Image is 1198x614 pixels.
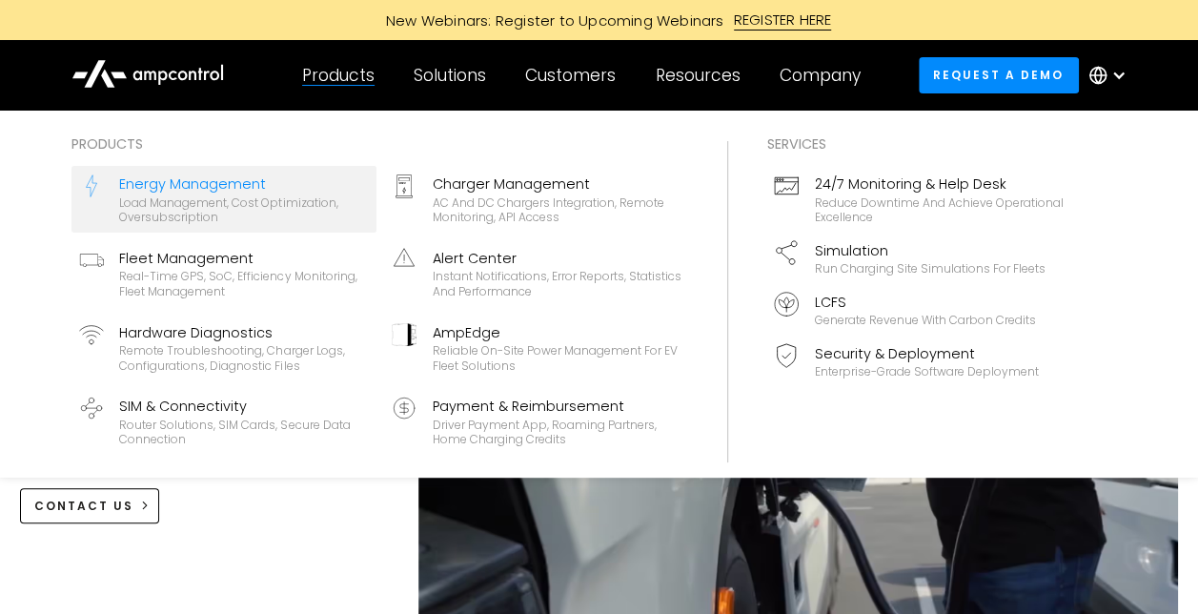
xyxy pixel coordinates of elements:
[119,248,369,269] div: Fleet Management
[119,418,369,447] div: Router Solutions, SIM Cards, Secure Data Connection
[432,174,681,194] div: Charger Management
[119,269,369,298] div: Real-time GPS, SoC, efficiency monitoring, fleet management
[734,10,832,31] div: REGISTER HERE
[780,65,861,86] div: Company
[384,240,689,307] a: Alert CenterInstant notifications, error reports, statistics and performance
[432,343,681,373] div: Reliable On-site Power Management for EV Fleet Solutions
[119,195,369,225] div: Load management, cost optimization, oversubscription
[814,261,1045,276] div: Run charging site simulations for fleets
[414,65,486,86] div: Solutions
[302,65,375,86] div: Products
[814,195,1064,225] div: Reduce downtime and achieve operational excellence
[432,195,681,225] div: AC and DC chargers integration, remote monitoring, API access
[71,240,376,307] a: Fleet ManagementReal-time GPS, SoC, efficiency monitoring, fleet management
[766,166,1071,233] a: 24/7 Monitoring & Help DeskReduce downtime and achieve operational excellence
[367,10,734,31] div: New Webinars: Register to Upcoming Webinars
[171,10,1028,31] a: New Webinars: Register to Upcoming WebinarsREGISTER HERE
[384,388,689,455] a: Payment & ReimbursementDriver Payment App, Roaming Partners, Home Charging Credits
[814,364,1038,379] div: Enterprise-grade software deployment
[71,166,376,233] a: Energy ManagementLoad management, cost optimization, oversubscription
[814,292,1035,313] div: LCFS
[384,166,689,233] a: Charger ManagementAC and DC chargers integration, remote monitoring, API access
[71,315,376,381] a: Hardware DiagnosticsRemote troubleshooting, charger logs, configurations, diagnostic files
[919,57,1079,92] a: Request a demo
[525,65,616,86] div: Customers
[655,65,740,86] div: Resources
[119,174,369,194] div: Energy Management
[814,343,1038,364] div: Security & Deployment
[432,322,681,343] div: AmpEdge
[814,240,1045,261] div: Simulation
[384,315,689,381] a: AmpEdgeReliable On-site Power Management for EV Fleet Solutions
[34,498,133,515] div: CONTACT US
[119,343,369,373] div: Remote troubleshooting, charger logs, configurations, diagnostic files
[814,313,1035,328] div: Generate revenue with carbon credits
[766,336,1071,387] a: Security & DeploymentEnterprise-grade software deployment
[119,322,369,343] div: Hardware Diagnostics
[766,284,1071,336] a: LCFSGenerate revenue with carbon credits
[432,248,681,269] div: Alert Center
[766,133,1071,154] div: Services
[814,174,1064,194] div: 24/7 Monitoring & Help Desk
[71,388,376,455] a: SIM & ConnectivityRouter Solutions, SIM Cards, Secure Data Connection
[432,418,681,447] div: Driver Payment App, Roaming Partners, Home Charging Credits
[119,396,369,417] div: SIM & Connectivity
[432,396,681,417] div: Payment & Reimbursement
[766,233,1071,284] a: SimulationRun charging site simulations for fleets
[71,133,689,154] div: Products
[432,269,681,298] div: Instant notifications, error reports, statistics and performance
[20,488,160,523] a: CONTACT US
